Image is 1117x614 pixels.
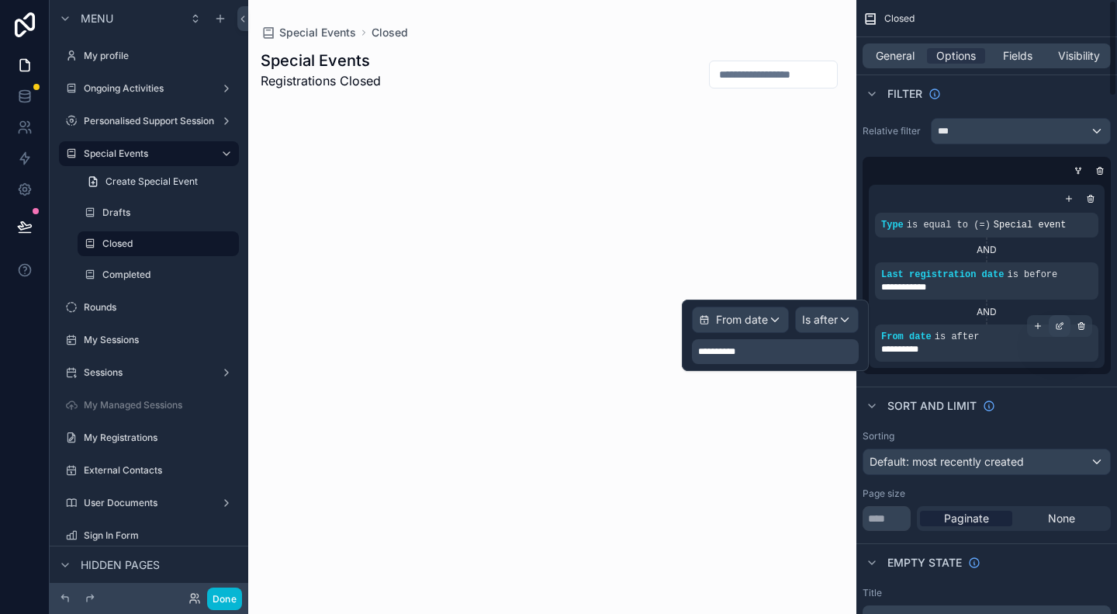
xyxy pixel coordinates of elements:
label: Sessions [84,366,214,379]
span: None [1048,511,1075,526]
span: Is after [802,312,838,328]
a: Sign In Form [59,523,239,548]
span: Menu [81,11,113,26]
span: Filter [887,86,922,102]
span: Create Special Event [105,175,198,188]
a: My profile [59,43,239,68]
label: Completed [102,269,236,281]
a: Drafts [78,200,239,225]
button: Done [207,588,242,610]
label: Personalised Support Sessions [84,115,219,127]
div: AND [875,306,1098,318]
label: Sign In Form [84,529,236,542]
label: User Documents [84,497,214,509]
span: From date [881,331,932,342]
label: Relative filter [863,125,925,137]
span: Fields [1003,48,1032,64]
a: Create Special Event [78,169,239,194]
a: Personalised Support Sessions [59,109,239,134]
span: Empty state [887,555,962,571]
span: is equal to (=) [907,220,991,231]
span: From date [716,312,768,328]
span: Last registration date [881,269,1004,280]
a: User Documents [59,491,239,515]
span: Hidden pages [81,557,160,573]
a: External Contacts [59,458,239,483]
button: Default: most recently created [863,449,1111,475]
a: Rounds [59,295,239,320]
span: is after [935,331,980,342]
label: Special Events [84,147,208,160]
label: External Contacts [84,464,236,477]
label: Drafts [102,206,236,219]
div: AND [875,244,1098,256]
a: Closed [78,231,239,256]
span: Default: most recently created [870,455,1024,468]
label: Page size [863,487,905,500]
span: Sort And Limit [887,398,977,414]
button: Is after [795,307,859,333]
a: My Sessions [59,328,239,352]
label: My Sessions [84,334,236,346]
a: My Managed Sessions [59,393,239,418]
label: My Registrations [84,432,236,444]
label: Ongoing Activities [84,82,214,95]
label: Title [863,587,882,599]
a: My Registrations [59,425,239,450]
label: Rounds [84,301,236,314]
span: is before [1007,269,1057,280]
label: My profile [84,50,236,62]
span: Special event [994,220,1067,231]
label: My Managed Sessions [84,399,236,411]
span: Closed [884,12,915,25]
label: Closed [102,238,230,250]
span: Visibility [1058,48,1100,64]
a: Sessions [59,360,239,385]
a: Special Events [59,141,239,166]
a: Ongoing Activities [59,76,239,101]
a: Completed [78,262,239,287]
span: Type [881,220,904,231]
button: From date [692,307,789,333]
span: Options [936,48,976,64]
label: Sorting [863,430,894,442]
span: Paginate [944,511,989,526]
span: General [876,48,915,64]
